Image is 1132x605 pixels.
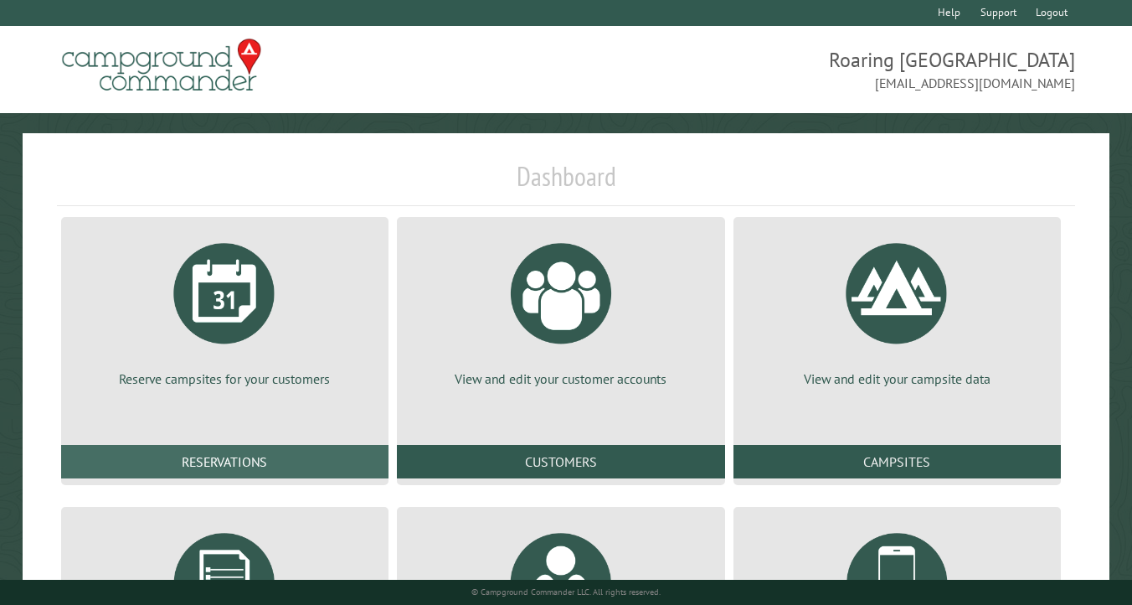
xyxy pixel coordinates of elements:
a: View and edit your customer accounts [417,230,705,388]
a: Campsites [733,445,1062,478]
a: Reservations [61,445,389,478]
span: Roaring [GEOGRAPHIC_DATA] [EMAIL_ADDRESS][DOMAIN_NAME] [566,46,1075,93]
p: Reserve campsites for your customers [81,370,369,388]
p: View and edit your customer accounts [417,370,705,388]
h1: Dashboard [57,160,1076,206]
a: Reserve campsites for your customers [81,230,369,388]
a: Customers [397,445,725,478]
small: © Campground Commander LLC. All rights reserved. [471,587,661,597]
img: Campground Commander [57,33,266,98]
p: View and edit your campsite data [754,370,1042,388]
a: View and edit your campsite data [754,230,1042,388]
